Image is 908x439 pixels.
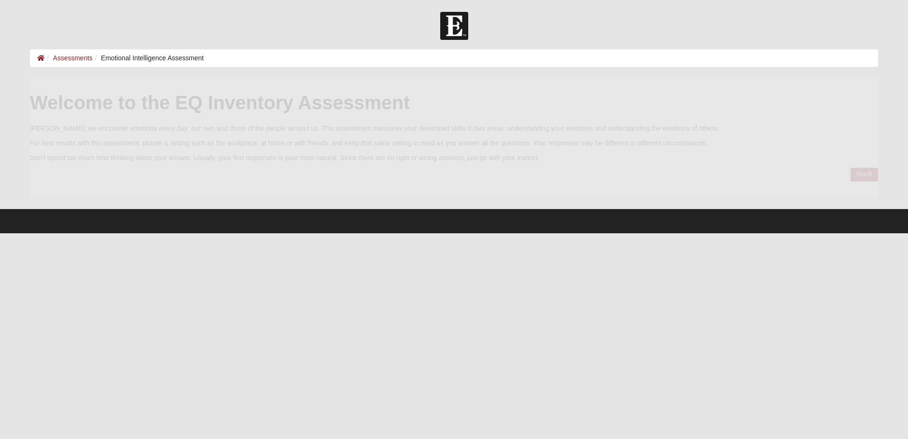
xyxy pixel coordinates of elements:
p: Don’t spend too much time thinking about your answer. Usually, your first responses is your most ... [30,153,878,163]
p: [PERSON_NAME], we encounter emotions every day: our own and those of the people around us. This a... [30,124,878,134]
li: Emotional Intelligence Assessment [93,53,204,63]
img: Church of Eleven22 Logo [440,12,468,40]
p: For best results with this assessment, picture a setting such as the workplace, at home or with f... [30,138,878,148]
a: Start [851,168,878,181]
a: Assessments [53,54,93,62]
h2: Welcome to the EQ Inventory Assessment [30,91,878,114]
